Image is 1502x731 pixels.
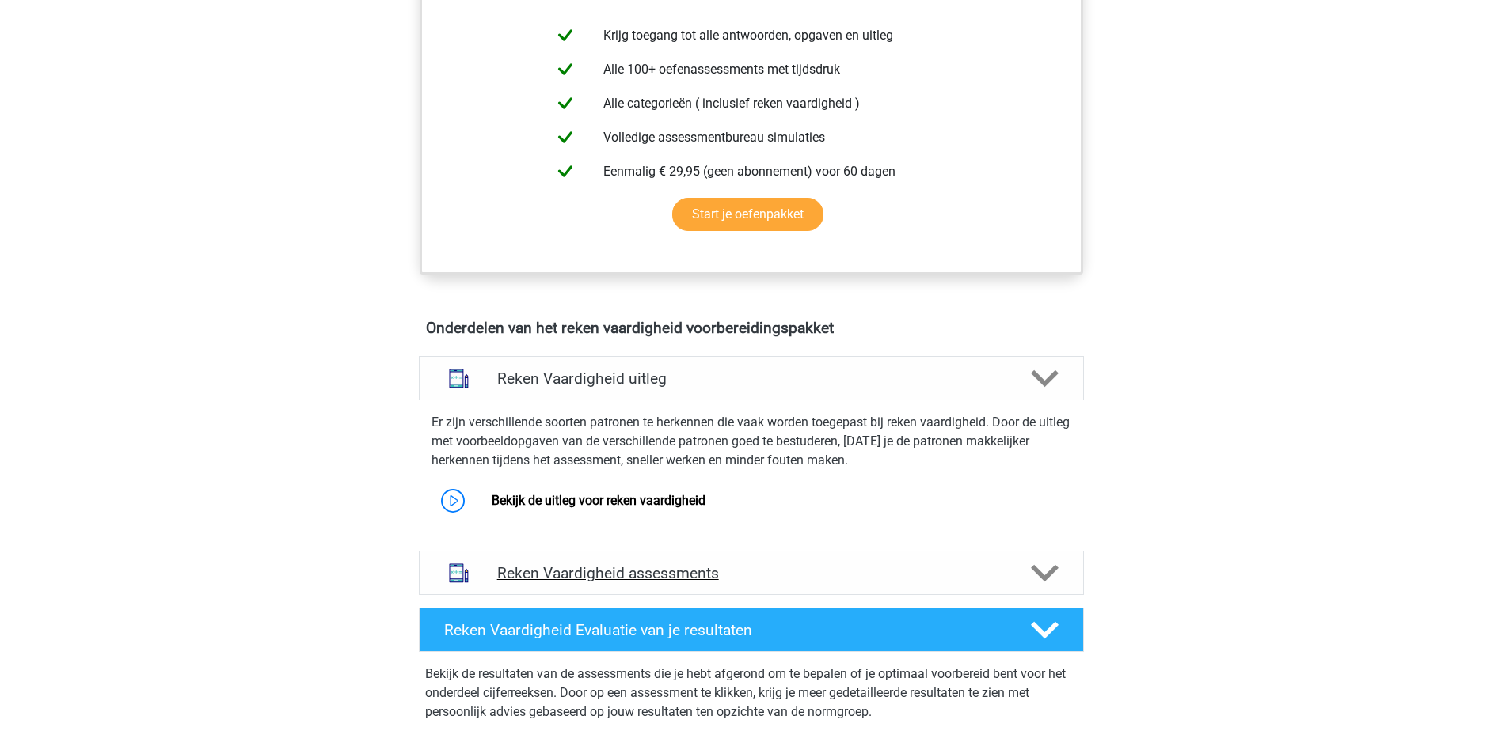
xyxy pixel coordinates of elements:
[413,356,1090,400] a: uitleg Reken Vaardigheid uitleg
[426,319,1077,337] h4: Onderdelen van het reken vaardigheid voorbereidingspakket
[497,564,1006,582] h4: Reken Vaardigheid assessments
[672,198,823,231] a: Start je oefenpakket
[497,369,1006,388] h4: Reken Vaardigheid uitleg
[444,621,1006,639] h4: Reken Vaardigheid Evaluatie van je resultaten
[413,608,1090,652] a: Reken Vaardigheid Evaluatie van je resultaten
[425,665,1078,722] p: Bekijk de resultaten van de assessments die je hebt afgerond om te bepalen of je optimaal voorber...
[439,358,479,399] img: reken vaardigheid uitleg
[413,551,1090,595] a: assessments Reken Vaardigheid assessments
[492,493,705,508] a: Bekijk de uitleg voor reken vaardigheid
[432,413,1071,470] p: Er zijn verschillende soorten patronen te herkennen die vaak worden toegepast bij reken vaardighe...
[439,553,479,593] img: reken vaardigheid assessments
